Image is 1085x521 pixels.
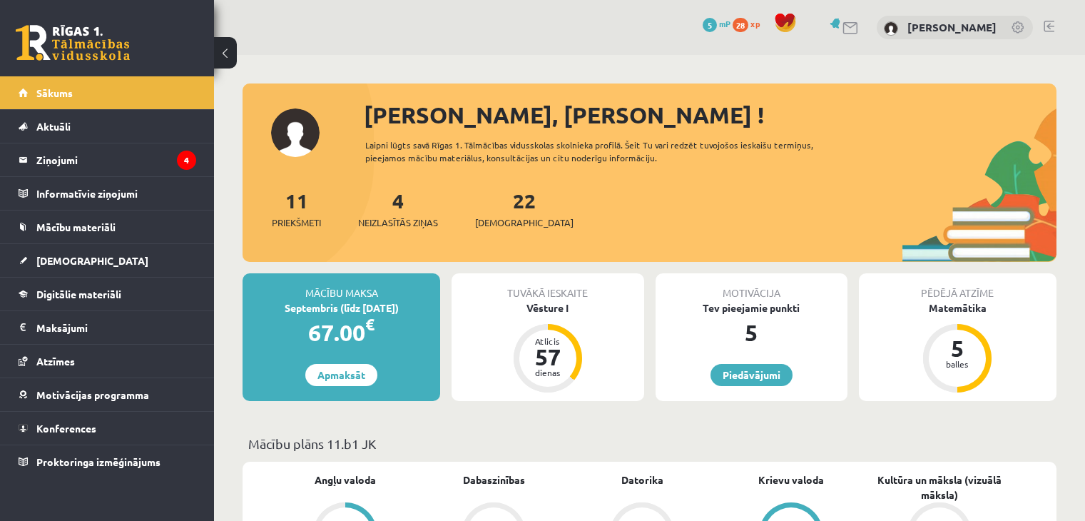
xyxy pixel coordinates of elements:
div: Tuvākā ieskaite [452,273,643,300]
legend: Maksājumi [36,311,196,344]
span: Neizlasītās ziņas [358,216,438,230]
legend: Ziņojumi [36,143,196,176]
div: 57 [526,345,569,368]
a: 5 mP [703,18,730,29]
a: Motivācijas programma [19,378,196,411]
span: xp [750,18,760,29]
span: Digitālie materiāli [36,288,121,300]
a: 22[DEMOGRAPHIC_DATA] [475,188,574,230]
p: Mācību plāns 11.b1 JK [248,434,1051,453]
div: Septembris (līdz [DATE]) [243,300,440,315]
i: 4 [177,151,196,170]
a: Sākums [19,76,196,109]
div: 5 [936,337,979,360]
a: [PERSON_NAME] [907,20,997,34]
a: Konferences [19,412,196,445]
span: Mācību materiāli [36,221,116,233]
span: [DEMOGRAPHIC_DATA] [475,216,574,230]
div: Matemātika [859,300,1056,315]
div: 5 [656,315,847,350]
a: [DEMOGRAPHIC_DATA] [19,244,196,277]
img: Alvis Buģis [884,21,898,36]
span: mP [719,18,730,29]
div: [PERSON_NAME], [PERSON_NAME] ! [364,98,1056,132]
span: Aktuāli [36,120,71,133]
div: 67.00 [243,315,440,350]
a: 11Priekšmeti [272,188,321,230]
div: Mācību maksa [243,273,440,300]
div: Pēdējā atzīme [859,273,1056,300]
a: Apmaksāt [305,364,377,386]
a: Dabaszinības [463,472,525,487]
a: Vēsture I Atlicis 57 dienas [452,300,643,395]
a: Krievu valoda [758,472,824,487]
div: Vēsture I [452,300,643,315]
span: Konferences [36,422,96,435]
span: € [365,314,375,335]
span: 5 [703,18,717,32]
a: Angļu valoda [315,472,376,487]
span: Priekšmeti [272,216,321,230]
a: Aktuāli [19,110,196,143]
a: Proktoringa izmēģinājums [19,445,196,478]
span: 28 [733,18,748,32]
span: Atzīmes [36,355,75,368]
a: Piedāvājumi [710,364,793,386]
a: Mācību materiāli [19,211,196,243]
a: Datorika [621,472,663,487]
div: Laipni lūgts savā Rīgas 1. Tālmācības vidusskolas skolnieka profilā. Šeit Tu vari redzēt tuvojošo... [365,138,854,164]
span: Proktoringa izmēģinājums [36,455,161,468]
span: Motivācijas programma [36,388,149,401]
span: [DEMOGRAPHIC_DATA] [36,254,148,267]
a: Atzīmes [19,345,196,378]
a: Ziņojumi4 [19,143,196,176]
a: Rīgas 1. Tālmācības vidusskola [16,25,130,61]
a: Kultūra un māksla (vizuālā māksla) [865,472,1014,502]
span: Sākums [36,86,73,99]
a: Digitālie materiāli [19,278,196,310]
a: 28 xp [733,18,767,29]
a: Matemātika 5 balles [859,300,1056,395]
div: Tev pieejamie punkti [656,300,847,315]
div: dienas [526,368,569,377]
a: 4Neizlasītās ziņas [358,188,438,230]
a: Maksājumi [19,311,196,344]
div: Atlicis [526,337,569,345]
legend: Informatīvie ziņojumi [36,177,196,210]
a: Informatīvie ziņojumi [19,177,196,210]
div: Motivācija [656,273,847,300]
div: balles [936,360,979,368]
